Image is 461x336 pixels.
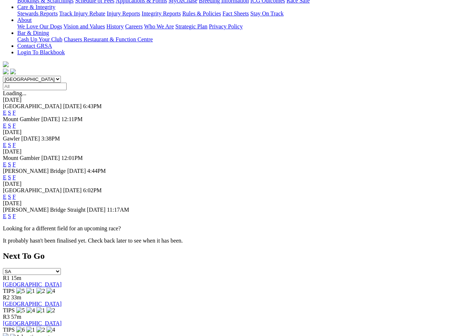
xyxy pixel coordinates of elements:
[41,135,60,142] span: 3:38PM
[17,30,49,36] a: Bar & Dining
[13,174,16,180] a: F
[83,187,102,193] span: 6:02PM
[3,97,458,103] div: [DATE]
[3,90,26,96] span: Loading...
[182,10,221,17] a: Rules & Policies
[3,225,458,232] p: Looking for a different field for an upcoming race?
[8,194,11,200] a: S
[17,10,458,17] div: Care & Integrity
[3,294,10,300] span: R2
[3,301,62,307] a: [GEOGRAPHIC_DATA]
[3,275,10,281] span: R1
[3,69,9,74] img: facebook.svg
[175,23,207,29] a: Strategic Plan
[250,10,283,17] a: Stay On Track
[209,23,243,29] a: Privacy Policy
[36,327,45,333] img: 2
[3,168,66,174] span: [PERSON_NAME] Bridge
[61,116,82,122] span: 12:11PM
[13,161,16,167] a: F
[3,103,62,109] span: [GEOGRAPHIC_DATA]
[46,327,55,333] img: 4
[16,288,25,294] img: 5
[41,116,60,122] span: [DATE]
[3,181,458,187] div: [DATE]
[3,61,9,67] img: logo-grsa-white.png
[3,213,6,219] a: E
[3,135,20,142] span: Gawler
[17,23,62,29] a: We Love Our Dogs
[13,213,16,219] a: F
[3,207,85,213] span: [PERSON_NAME] Bridge Straight
[3,174,6,180] a: E
[63,23,105,29] a: Vision and Values
[144,23,174,29] a: Who We Are
[10,69,16,74] img: twitter.svg
[3,187,62,193] span: [GEOGRAPHIC_DATA]
[17,10,58,17] a: Stewards Reports
[142,10,181,17] a: Integrity Reports
[11,294,21,300] span: 33m
[46,288,55,294] img: 4
[83,103,102,109] span: 6:43PM
[36,307,45,314] img: 1
[223,10,249,17] a: Fact Sheets
[63,187,82,193] span: [DATE]
[16,327,25,333] img: 6
[3,83,67,90] input: Select date
[63,103,82,109] span: [DATE]
[3,307,15,313] span: TIPS
[125,23,143,29] a: Careers
[8,110,11,116] a: S
[3,327,15,333] span: TIPS
[3,314,10,320] span: R3
[3,200,458,207] div: [DATE]
[87,207,106,213] span: [DATE]
[106,23,124,29] a: History
[3,116,40,122] span: Mount Gambier
[21,135,40,142] span: [DATE]
[8,213,11,219] a: S
[3,320,62,326] a: [GEOGRAPHIC_DATA]
[3,238,183,244] partial: It probably hasn't been finalised yet. Check back later to see when it has been.
[3,129,458,135] div: [DATE]
[13,123,16,129] a: F
[17,36,458,43] div: Bar & Dining
[3,142,6,148] a: E
[67,168,86,174] span: [DATE]
[17,43,52,49] a: Contact GRSA
[3,161,6,167] a: E
[87,168,106,174] span: 4:44PM
[8,123,11,129] a: S
[3,155,40,161] span: Mount Gambier
[3,251,458,261] h2: Next To Go
[17,49,65,55] a: Login To Blackbook
[17,4,55,10] a: Care & Integrity
[17,36,62,42] a: Cash Up Your Club
[46,307,55,314] img: 2
[107,207,129,213] span: 11:17AM
[13,142,16,148] a: F
[3,123,6,129] a: E
[3,288,15,294] span: TIPS
[41,155,60,161] span: [DATE]
[8,142,11,148] a: S
[26,327,35,333] img: 1
[64,36,153,42] a: Chasers Restaurant & Function Centre
[26,288,35,294] img: 1
[59,10,105,17] a: Track Injury Rebate
[13,110,16,116] a: F
[17,17,32,23] a: About
[61,155,83,161] span: 12:01PM
[17,23,458,30] div: About
[3,194,6,200] a: E
[11,314,21,320] span: 57m
[8,161,11,167] a: S
[3,110,6,116] a: E
[16,307,25,314] img: 5
[107,10,140,17] a: Injury Reports
[3,281,62,287] a: [GEOGRAPHIC_DATA]
[13,194,16,200] a: F
[11,275,21,281] span: 15m
[3,148,458,155] div: [DATE]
